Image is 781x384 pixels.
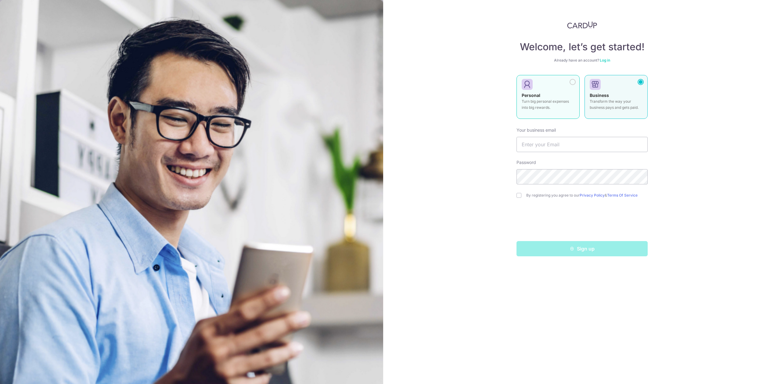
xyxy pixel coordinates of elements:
[516,159,536,165] label: Password
[590,98,642,111] p: Transform the way your business pays and gets paid.
[516,58,648,63] div: Already have an account?
[567,21,597,29] img: CardUp Logo
[590,93,609,98] strong: Business
[536,210,628,234] iframe: reCAPTCHA
[607,193,638,197] a: Terms Of Service
[522,98,574,111] p: Turn big personal expenses into big rewards.
[580,193,605,197] a: Privacy Policy
[516,75,580,123] a: Personal Turn big personal expenses into big rewards.
[516,41,648,53] h4: Welcome, let’s get started!
[516,137,648,152] input: Enter your Email
[516,127,556,133] label: Your business email
[600,58,610,62] a: Log in
[522,93,540,98] strong: Personal
[585,75,648,123] a: Business Transform the way your business pays and gets paid.
[526,193,648,198] label: By registering you agree to our &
